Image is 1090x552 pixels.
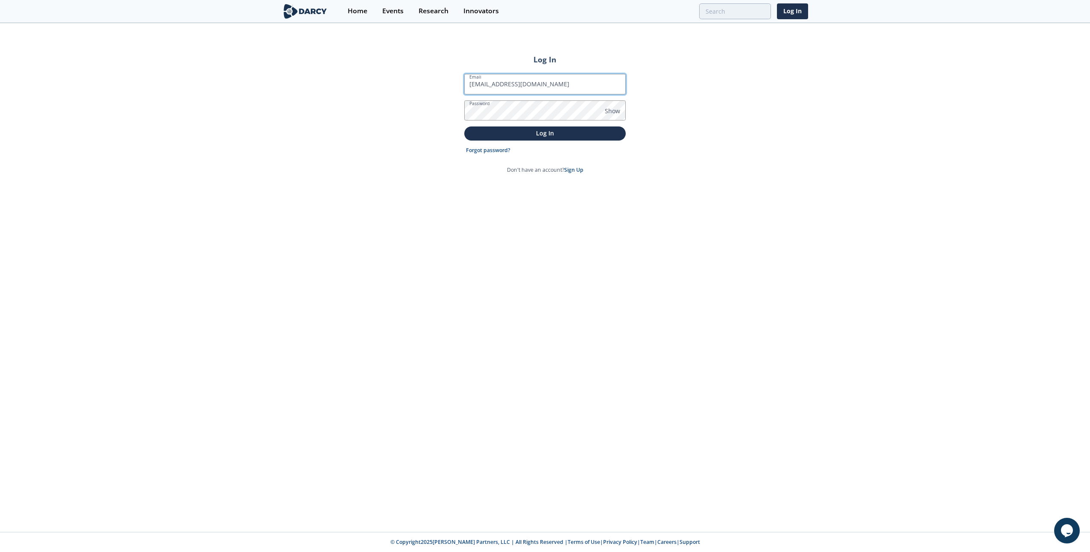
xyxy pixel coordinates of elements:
[1054,518,1081,543] iframe: chat widget
[463,8,499,15] div: Innovators
[657,538,677,546] a: Careers
[777,3,808,19] a: Log In
[464,126,626,141] button: Log In
[507,166,583,174] p: Don't have an account?
[469,100,490,107] label: Password
[229,538,861,546] p: © Copyright 2025 [PERSON_NAME] Partners, LLC | All Rights Reserved | | | | |
[640,538,654,546] a: Team
[282,4,328,19] img: logo-wide.svg
[605,106,620,115] span: Show
[564,166,583,173] a: Sign Up
[680,538,700,546] a: Support
[470,129,620,138] p: Log In
[699,3,771,19] input: Advanced Search
[469,73,481,80] label: Email
[603,538,637,546] a: Privacy Policy
[348,8,367,15] div: Home
[466,147,510,154] a: Forgot password?
[382,8,404,15] div: Events
[464,54,626,65] h2: Log In
[568,538,600,546] a: Terms of Use
[419,8,448,15] div: Research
